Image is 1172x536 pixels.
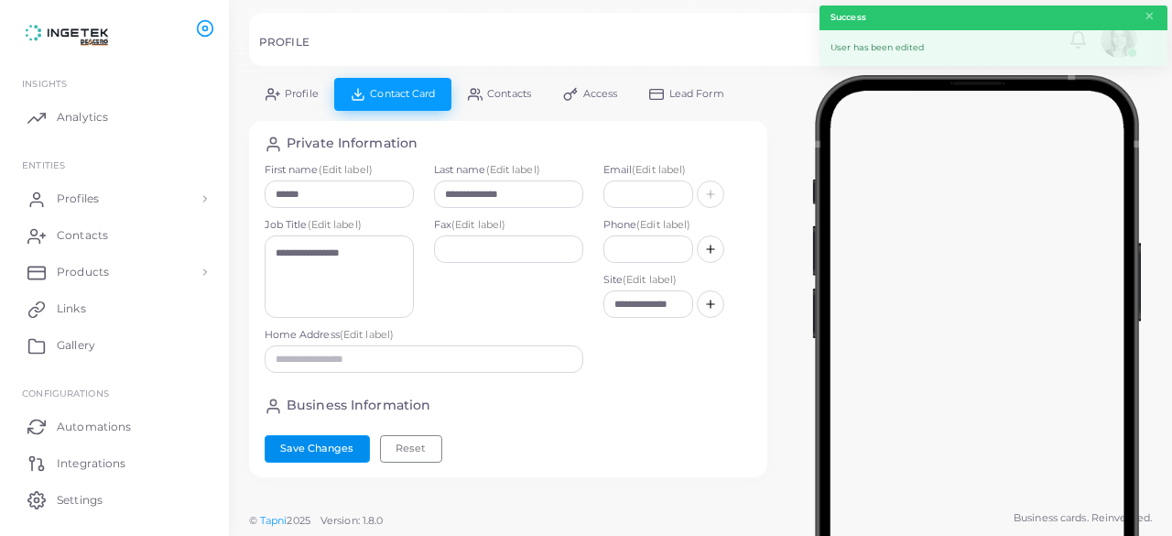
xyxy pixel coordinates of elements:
[57,109,108,126] span: Analytics
[57,492,103,509] span: Settings
[14,180,215,217] a: Profiles
[603,218,753,233] label: Phone
[287,398,430,415] h4: Business Information
[603,273,753,288] label: Site
[265,328,583,343] label: Home Address
[830,11,866,24] strong: Success
[57,191,99,207] span: Profiles
[434,163,583,178] label: Last name
[16,17,118,51] img: logo
[320,514,384,527] span: Version: 1.8.0
[57,227,108,244] span: Contacts
[14,290,215,327] a: Links
[669,89,724,99] span: Lead Form
[636,218,690,231] span: (Edit label)
[285,89,319,99] span: Profile
[57,264,109,280] span: Products
[287,136,418,153] h4: Private Information
[1144,6,1156,27] button: Close
[259,36,309,49] h5: PROFILE
[319,163,373,176] span: (Edit label)
[260,514,288,527] a: Tapni
[57,455,125,472] span: Integrations
[583,89,618,99] span: Access
[340,328,394,341] span: (Edit label)
[57,419,131,435] span: Automations
[287,513,309,529] span: 2025
[623,273,677,286] span: (Edit label)
[265,218,414,233] label: Job Title
[14,99,215,136] a: Analytics
[487,89,531,99] span: Contacts
[434,218,583,233] label: Fax
[22,159,65,170] span: ENTITIES
[57,337,95,354] span: Gallery
[486,163,540,176] span: (Edit label)
[22,388,109,399] span: Configurations
[451,218,505,231] span: (Edit label)
[57,301,86,317] span: Links
[819,30,1167,66] div: User has been edited
[14,217,215,254] a: Contacts
[14,254,215,290] a: Products
[265,163,414,178] label: First name
[370,89,435,99] span: Contact Card
[308,218,362,231] span: (Edit label)
[249,513,383,529] span: ©
[14,327,215,364] a: Gallery
[380,435,442,463] button: Reset
[14,444,215,481] a: Integrations
[14,408,215,444] a: Automations
[603,163,753,178] label: Email
[22,78,67,89] span: INSIGHTS
[14,481,215,518] a: Settings
[632,163,686,176] span: (Edit label)
[265,435,370,463] button: Save Changes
